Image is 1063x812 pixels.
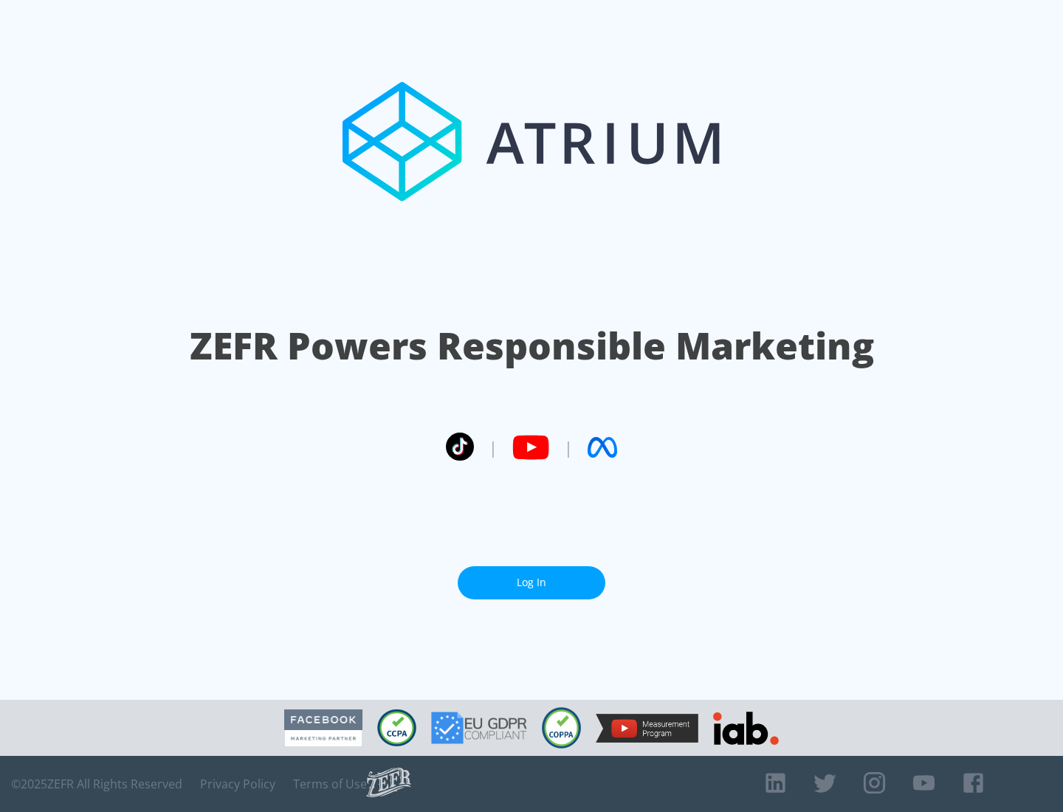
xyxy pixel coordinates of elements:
span: | [489,436,498,458]
img: CCPA Compliant [377,709,416,746]
a: Terms of Use [293,777,367,791]
span: | [564,436,573,458]
img: GDPR Compliant [431,712,527,744]
a: Log In [458,566,605,599]
img: YouTube Measurement Program [596,714,698,743]
a: Privacy Policy [200,777,275,791]
img: Facebook Marketing Partner [284,709,362,747]
img: COPPA Compliant [542,707,581,749]
span: © 2025 ZEFR All Rights Reserved [11,777,182,791]
h1: ZEFR Powers Responsible Marketing [190,320,874,371]
img: IAB [713,712,779,745]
